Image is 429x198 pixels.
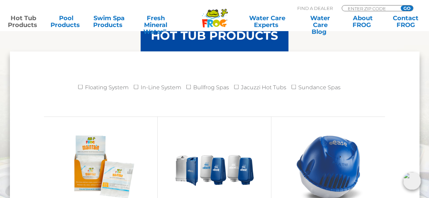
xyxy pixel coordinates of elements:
label: Jacuzzi Hot Tubs [241,81,286,94]
label: In-Line System [141,81,181,94]
a: ContactFROG [389,15,422,28]
h3: HOT TUB PRODUCTS [151,30,278,41]
a: Swim SpaProducts [92,15,125,28]
a: PoolProducts [49,15,83,28]
input: Zip Code Form [347,5,393,11]
p: Find A Dealer [297,5,333,11]
sup: ∞ [163,27,167,32]
img: openIcon [403,172,421,190]
a: AboutFROG [346,15,379,28]
label: Floating System [85,81,129,94]
a: Water CareExperts [240,15,294,28]
a: Water CareBlog [303,15,337,28]
label: Sundance Spas [298,81,341,94]
a: Hot TubProducts [7,15,40,28]
a: Fresh MineralWater∞ [135,15,177,28]
label: Bullfrog Spas [193,81,229,94]
input: GO [401,5,413,11]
